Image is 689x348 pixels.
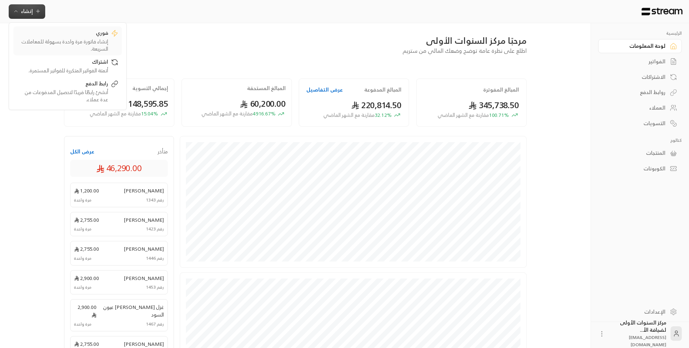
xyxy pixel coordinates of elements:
[17,80,108,89] div: رابط الدفع
[240,96,286,111] span: 60,200.00
[17,89,108,103] div: أنشئ رابطًا فريدًا لتحصيل المدفوعات من عدة عملاء.
[124,187,164,194] span: [PERSON_NAME]
[607,42,665,50] div: لوحة المعلومات
[146,197,164,203] span: رقم 1343
[306,86,343,93] button: عرض التفاصيل
[607,149,665,157] div: المنتجات
[641,8,683,16] img: Logo
[607,308,665,315] div: الإعدادات
[70,148,94,155] button: عرض الكل
[74,321,92,327] span: مرة واحدة
[158,148,168,155] span: متأخر
[97,303,164,318] span: غزل [PERSON_NAME] عيون السود
[146,284,164,290] span: رقم 1453
[607,73,665,81] div: الاشتراكات
[17,38,108,52] div: إنشاء فاتورة مرة واحدة بسهولة للمعاملات السريعة.
[74,216,99,224] span: 2,755.00
[64,35,527,46] div: مرحبًا مركز السنوات الأولى
[201,110,276,118] span: 4916.67 %
[124,216,164,224] span: [PERSON_NAME]
[483,86,519,93] h2: المبالغ المفوترة
[607,58,665,65] div: الفواتير
[438,111,509,119] span: 100.71 %
[607,165,665,172] div: الكوبونات
[90,110,158,118] span: 15.04 %
[598,101,682,115] a: العملاء
[74,274,99,282] span: 2,900.00
[74,284,92,290] span: مرة واحدة
[17,29,108,38] div: فوري
[13,26,122,55] a: فوريإنشاء فاتورة مرة واحدة بسهولة للمعاملات السريعة.
[146,255,164,262] span: رقم 1446
[146,226,164,232] span: رقم 1423
[438,110,489,119] span: مقارنة مع الشهر الماضي
[90,109,141,118] span: مقارنة مع الشهر الماضي
[598,85,682,99] a: روابط الدفع
[74,197,92,203] span: مرة واحدة
[124,245,164,252] span: [PERSON_NAME]
[124,340,164,348] span: [PERSON_NAME]
[74,226,92,232] span: مرة واحدة
[74,187,99,194] span: 1,200.00
[598,30,682,36] p: الرئيسية
[323,110,375,119] span: مقارنة مع الشهر الماضي
[351,98,402,113] span: 220,814.50
[364,86,401,93] h2: المبالغ المدفوعة
[607,104,665,111] div: العملاء
[132,85,168,92] h2: إجمالي التسوية
[468,98,519,113] span: 345,738.50
[607,120,665,127] div: التسويات
[598,305,682,319] a: الإعدادات
[9,4,45,19] button: إنشاء
[598,137,682,143] p: كتالوج
[403,46,527,56] span: اطلع على نظرة عامة توضح وضعك المالي من ستريم
[13,55,122,77] a: اشتراكأتمتة الفواتير المتكررة للفواتير المستمرة.
[74,340,99,348] span: 2,755.00
[118,96,168,111] span: 148,595.85
[13,77,122,106] a: رابط الدفعأنشئ رابطًا فريدًا لتحصيل المدفوعات من عدة عملاء.
[74,255,92,262] span: مرة واحدة
[201,109,253,118] span: مقارنة مع الشهر الماضي
[598,55,682,69] a: الفواتير
[598,146,682,160] a: المنتجات
[247,85,286,92] h2: المبالغ المستحقة
[598,116,682,130] a: التسويات
[146,321,164,327] span: رقم 1467
[17,58,108,67] div: اشتراك
[323,111,392,119] span: 32.12 %
[124,274,164,282] span: [PERSON_NAME]
[21,7,33,16] span: إنشاء
[610,319,666,348] div: مركز السنوات الأولى لضيافة الأ...
[598,162,682,176] a: الكوبونات
[74,245,99,252] span: 2,755.00
[607,89,665,96] div: روابط الدفع
[96,162,142,174] span: 46,290.00
[17,67,108,74] div: أتمتة الفواتير المتكررة للفواتير المستمرة.
[598,39,682,53] a: لوحة المعلومات
[74,303,97,318] span: 2,900.00
[598,70,682,84] a: الاشتراكات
